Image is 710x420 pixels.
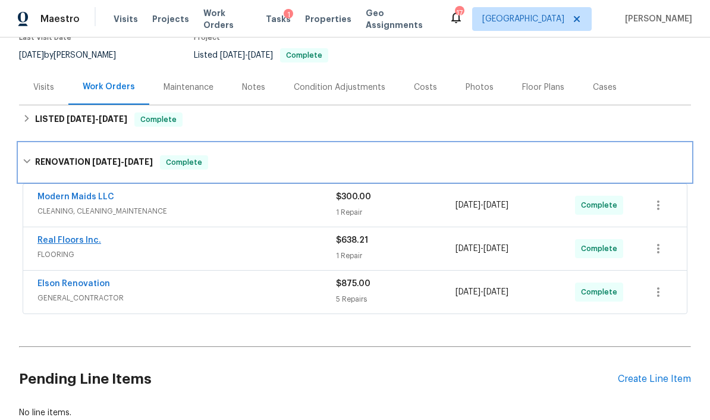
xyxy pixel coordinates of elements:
[305,13,351,25] span: Properties
[37,249,336,261] span: FLOORING
[284,9,293,21] div: 1
[67,115,95,123] span: [DATE]
[336,250,455,262] div: 1 Repair
[455,245,480,253] span: [DATE]
[336,293,455,305] div: 5 Repairs
[114,13,138,25] span: Visits
[281,52,327,59] span: Complete
[593,82,617,93] div: Cases
[37,236,101,245] a: Real Floors Inc.
[19,143,691,181] div: RENOVATION [DATE]-[DATE]Complete
[581,243,622,255] span: Complete
[581,286,622,298] span: Complete
[336,236,368,245] span: $638.21
[248,51,273,59] span: [DATE]
[161,156,207,168] span: Complete
[220,51,245,59] span: [DATE]
[414,82,437,93] div: Costs
[455,286,508,298] span: -
[203,7,252,31] span: Work Orders
[194,34,220,41] span: Project
[483,288,508,296] span: [DATE]
[37,292,336,304] span: GENERAL_CONTRACTOR
[67,115,127,123] span: -
[336,193,371,201] span: $300.00
[83,81,135,93] div: Work Orders
[19,48,130,62] div: by [PERSON_NAME]
[483,245,508,253] span: [DATE]
[136,114,181,126] span: Complete
[366,7,435,31] span: Geo Assignments
[33,82,54,93] div: Visits
[455,201,480,209] span: [DATE]
[336,280,370,288] span: $875.00
[19,51,44,59] span: [DATE]
[618,374,691,385] div: Create Line Item
[164,82,213,93] div: Maintenance
[92,158,153,166] span: -
[37,205,336,217] span: CLEANING, CLEANING_MAINTENANCE
[294,82,385,93] div: Condition Adjustments
[466,82,494,93] div: Photos
[581,199,622,211] span: Complete
[482,13,564,25] span: [GEOGRAPHIC_DATA]
[19,34,71,41] span: Last Visit Date
[522,82,564,93] div: Floor Plans
[99,115,127,123] span: [DATE]
[37,280,110,288] a: Elson Renovation
[194,51,328,59] span: Listed
[455,199,508,211] span: -
[620,13,692,25] span: [PERSON_NAME]
[19,352,618,407] h2: Pending Line Items
[124,158,153,166] span: [DATE]
[455,243,508,255] span: -
[37,193,114,201] a: Modern Maids LLC
[266,15,291,23] span: Tasks
[220,51,273,59] span: -
[92,158,121,166] span: [DATE]
[19,407,691,419] div: No line items.
[242,82,265,93] div: Notes
[336,206,455,218] div: 1 Repair
[455,7,463,19] div: 17
[19,105,691,134] div: LISTED [DATE]-[DATE]Complete
[40,13,80,25] span: Maestro
[152,13,189,25] span: Projects
[35,112,127,127] h6: LISTED
[455,288,480,296] span: [DATE]
[483,201,508,209] span: [DATE]
[35,155,153,170] h6: RENOVATION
